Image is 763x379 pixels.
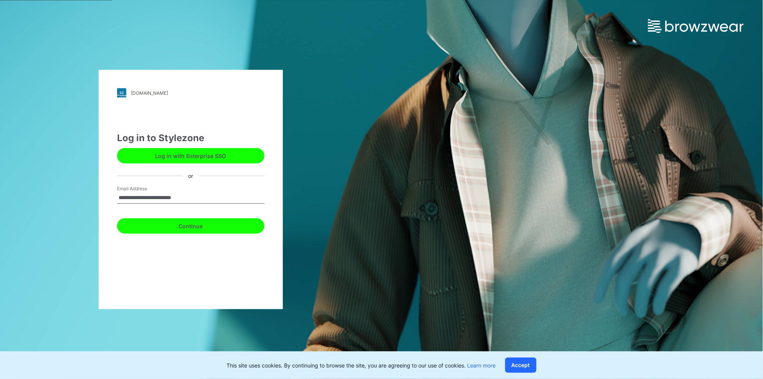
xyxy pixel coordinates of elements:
button: Accept [505,358,537,373]
a: [DOMAIN_NAME] [117,88,264,97]
div: [DOMAIN_NAME] [131,90,168,96]
div: Log in to Stylezone [117,131,264,145]
p: This site uses cookies. By continuing to browse the site, you are agreeing to our use of cookies. [227,361,496,369]
button: Continue [117,218,264,234]
img: stylezone-logo.562084cfcfab977791bfbf7441f1a819.svg [117,88,126,97]
div: or [182,172,200,180]
img: browzwear-logo.e42bd6dac1945053ebaf764b6aa21510.svg [648,19,744,33]
button: Log in with Enterprise SSO [117,148,264,163]
a: Learn more [467,362,496,369]
label: Email Address [117,185,171,192]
